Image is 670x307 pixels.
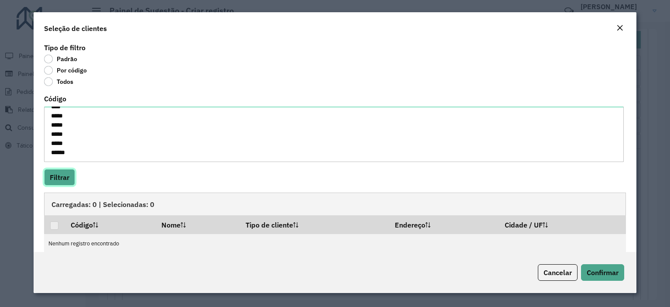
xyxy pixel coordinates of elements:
[587,268,619,277] span: Confirmar
[389,215,499,234] th: Endereço
[44,42,85,53] label: Tipo de filtro
[616,24,623,31] em: Fechar
[44,77,73,86] label: Todos
[614,23,626,34] button: Close
[44,169,75,186] button: Filtrar
[44,193,626,215] div: Carregadas: 0 | Selecionadas: 0
[44,55,77,63] label: Padrão
[44,23,107,34] h4: Seleção de clientes
[156,215,239,234] th: Nome
[544,268,572,277] span: Cancelar
[65,215,155,234] th: Código
[499,215,626,234] th: Cidade / UF
[44,66,87,75] label: Por código
[538,264,578,281] button: Cancelar
[44,234,626,254] td: Nenhum registro encontrado
[239,215,389,234] th: Tipo de cliente
[581,264,624,281] button: Confirmar
[44,93,66,104] label: Código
